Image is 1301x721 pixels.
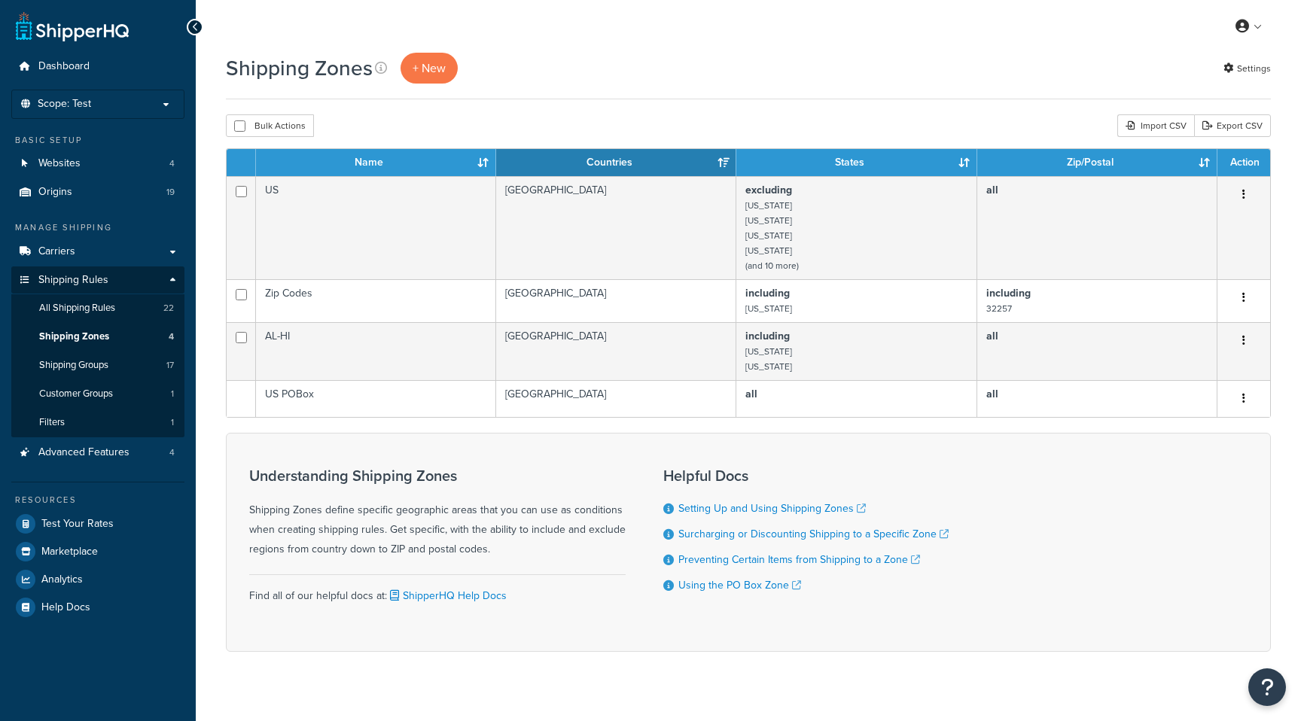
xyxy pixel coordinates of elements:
[401,53,458,84] a: + New
[256,176,496,279] td: US
[11,380,184,408] a: Customer Groups 1
[1194,114,1271,137] a: Export CSV
[38,274,108,287] span: Shipping Rules
[1217,149,1270,176] th: Action
[986,285,1031,301] b: including
[39,302,115,315] span: All Shipping Rules
[11,238,184,266] a: Carriers
[986,182,998,198] b: all
[11,351,184,379] a: Shipping Groups 17
[745,285,790,301] b: including
[166,186,175,199] span: 19
[249,467,626,484] h3: Understanding Shipping Zones
[745,214,792,227] small: [US_STATE]
[11,594,184,621] a: Help Docs
[256,149,496,176] th: Name: activate to sort column ascending
[11,538,184,565] a: Marketplace
[249,467,626,559] div: Shipping Zones define specific geographic areas that you can use as conditions when creating ship...
[496,279,736,322] td: [GEOGRAPHIC_DATA]
[39,388,113,400] span: Customer Groups
[496,380,736,417] td: [GEOGRAPHIC_DATA]
[663,467,949,484] h3: Helpful Docs
[745,244,792,257] small: [US_STATE]
[11,351,184,379] li: Shipping Groups
[986,386,998,402] b: all
[256,322,496,380] td: AL-HI
[1117,114,1194,137] div: Import CSV
[11,566,184,593] a: Analytics
[11,178,184,206] li: Origins
[39,416,65,429] span: Filters
[736,149,977,176] th: States: activate to sort column ascending
[11,53,184,81] a: Dashboard
[11,439,184,467] li: Advanced Features
[11,323,184,351] li: Shipping Zones
[249,574,626,606] div: Find all of our helpful docs at:
[745,360,792,373] small: [US_STATE]
[38,98,91,111] span: Scope: Test
[11,221,184,234] div: Manage Shipping
[41,518,114,531] span: Test Your Rates
[39,359,108,372] span: Shipping Groups
[171,388,174,400] span: 1
[745,259,799,272] small: (and 10 more)
[678,577,801,593] a: Using the PO Box Zone
[11,494,184,507] div: Resources
[496,176,736,279] td: [GEOGRAPHIC_DATA]
[169,446,175,459] span: 4
[41,601,90,614] span: Help Docs
[169,157,175,170] span: 4
[11,266,184,438] li: Shipping Rules
[496,149,736,176] th: Countries: activate to sort column ascending
[11,150,184,178] li: Websites
[11,323,184,351] a: Shipping Zones 4
[11,510,184,537] a: Test Your Rates
[163,302,174,315] span: 22
[977,149,1217,176] th: Zip/Postal: activate to sort column ascending
[11,439,184,467] a: Advanced Features 4
[11,409,184,437] li: Filters
[169,330,174,343] span: 4
[11,178,184,206] a: Origins 19
[678,500,866,516] a: Setting Up and Using Shipping Zones
[1223,58,1271,79] a: Settings
[11,409,184,437] a: Filters 1
[256,279,496,322] td: Zip Codes
[986,302,1012,315] small: 32257
[11,294,184,322] a: All Shipping Rules 22
[39,330,109,343] span: Shipping Zones
[745,345,792,358] small: [US_STATE]
[745,302,792,315] small: [US_STATE]
[745,328,790,344] b: including
[11,150,184,178] a: Websites 4
[38,60,90,73] span: Dashboard
[256,380,496,417] td: US POBox
[745,182,792,198] b: excluding
[226,53,373,83] h1: Shipping Zones
[38,186,72,199] span: Origins
[11,266,184,294] a: Shipping Rules
[745,386,757,402] b: all
[745,229,792,242] small: [US_STATE]
[11,380,184,408] li: Customer Groups
[986,328,998,344] b: all
[678,526,949,542] a: Surcharging or Discounting Shipping to a Specific Zone
[38,245,75,258] span: Carriers
[171,416,174,429] span: 1
[41,573,83,586] span: Analytics
[166,359,174,372] span: 17
[413,59,446,77] span: + New
[226,114,314,137] button: Bulk Actions
[38,157,81,170] span: Websites
[16,11,129,41] a: ShipperHQ Home
[11,294,184,322] li: All Shipping Rules
[745,199,792,212] small: [US_STATE]
[11,134,184,147] div: Basic Setup
[38,446,129,459] span: Advanced Features
[387,588,507,604] a: ShipperHQ Help Docs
